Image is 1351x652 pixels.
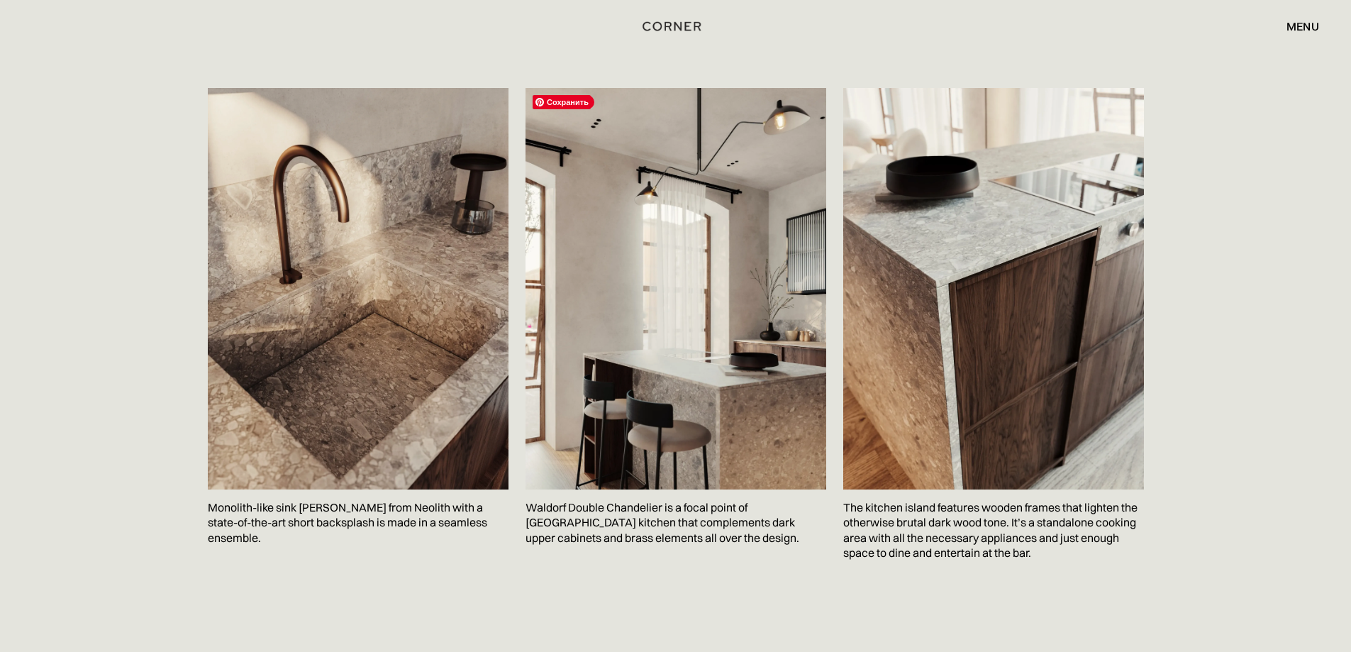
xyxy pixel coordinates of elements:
span: Сохранить [533,95,591,109]
p: The kitchen island features wooden frames that lighten the otherwise brutal dark wood tone. It’s ... [843,490,1144,572]
div: menu [1272,14,1319,38]
span: Сохранить [533,95,594,109]
a: home [627,17,725,35]
div: menu [1286,21,1319,32]
p: Monolith-like sink [PERSON_NAME] from Neolith with a state-of-the-art short backsplash is made in... [208,490,508,557]
p: Waldorf Double Chandelier is a focal point of [GEOGRAPHIC_DATA] kitchen that complements dark upp... [526,490,826,557]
